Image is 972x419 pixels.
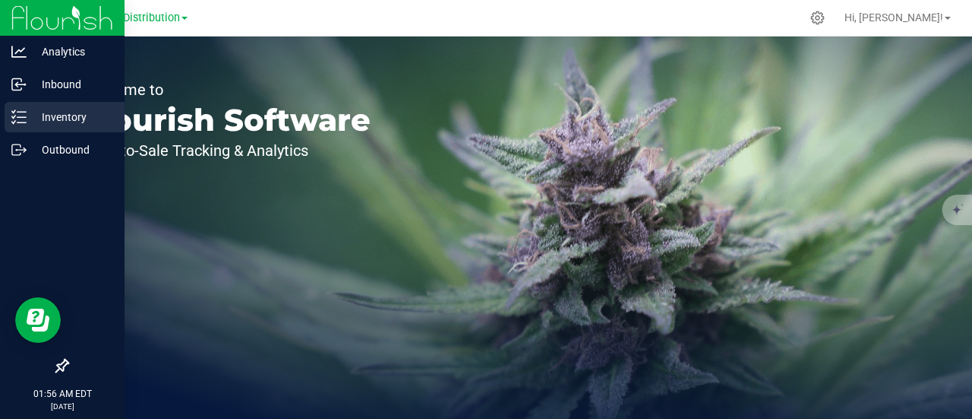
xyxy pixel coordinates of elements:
[11,77,27,92] inline-svg: Inbound
[27,108,118,126] p: Inventory
[844,11,943,24] span: Hi, [PERSON_NAME]!
[27,75,118,94] p: Inbound
[7,387,118,401] p: 01:56 AM EDT
[82,105,371,135] p: Flourish Software
[11,110,27,125] inline-svg: Inventory
[15,297,61,343] iframe: Resource center
[82,143,371,158] p: Seed-to-Sale Tracking & Analytics
[7,401,118,412] p: [DATE]
[123,11,180,24] span: Distribution
[808,11,827,25] div: Manage settings
[27,141,118,159] p: Outbound
[11,142,27,157] inline-svg: Outbound
[11,44,27,59] inline-svg: Analytics
[27,43,118,61] p: Analytics
[82,82,371,97] p: Welcome to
